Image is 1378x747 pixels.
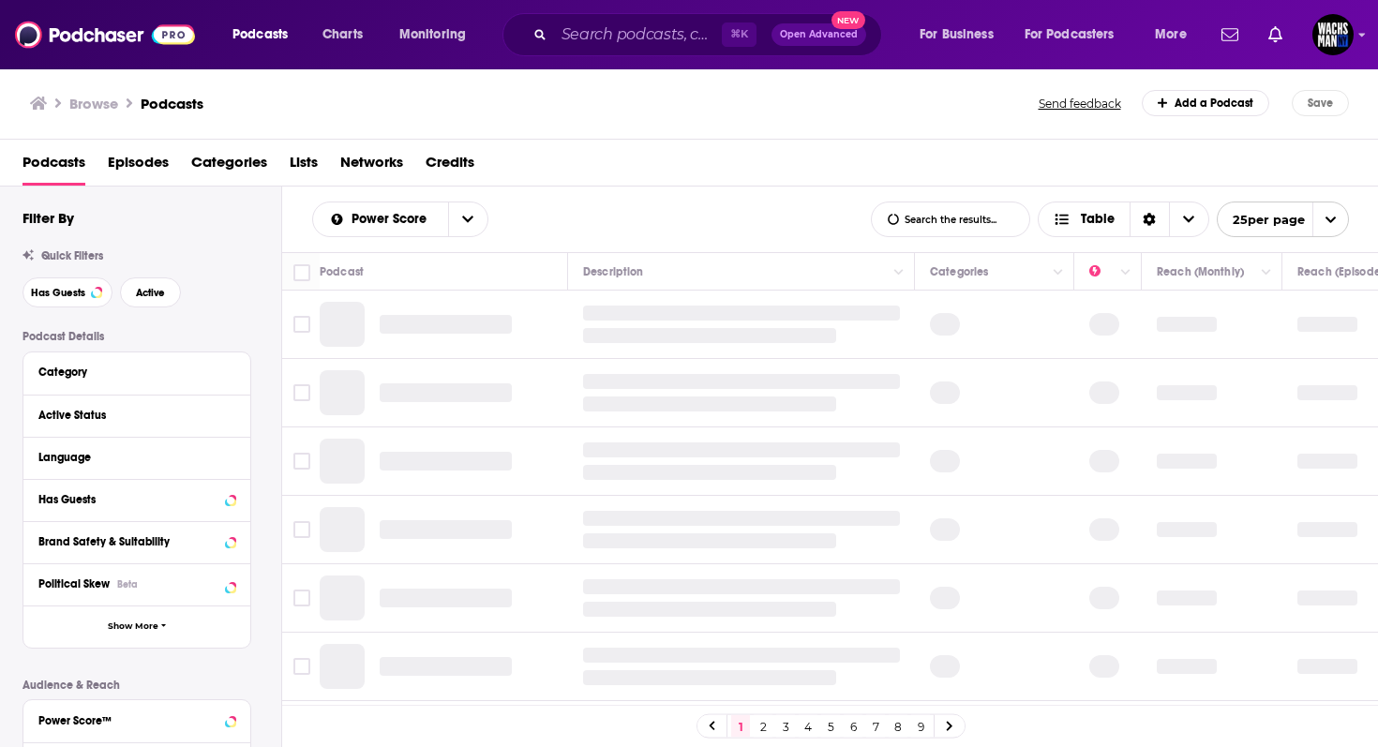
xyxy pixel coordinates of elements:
input: Search podcasts, credits, & more... [554,20,722,50]
div: Category [38,366,223,379]
span: Quick Filters [41,249,103,262]
a: Podcasts [22,147,85,186]
span: Has Guests [31,288,85,298]
button: Has Guests [38,487,235,511]
span: More [1155,22,1187,48]
span: Podcasts [232,22,288,48]
button: Category [38,360,235,383]
a: Credits [426,147,474,186]
span: Monitoring [399,22,466,48]
h3: Browse [69,95,118,112]
button: Column Actions [1047,261,1070,284]
a: Lists [290,147,318,186]
span: Table [1081,213,1115,226]
button: open menu [386,20,490,50]
a: Show notifications dropdown [1214,19,1246,51]
div: Brand Safety & Suitability [38,535,219,548]
a: Charts [310,20,374,50]
span: Toggle select row [293,316,310,333]
span: Toggle select row [293,521,310,538]
span: Open Advanced [780,30,858,39]
button: Brand Safety & Suitability [38,530,235,553]
button: open menu [219,20,312,50]
a: Networks [340,147,403,186]
a: Categories [191,147,267,186]
button: open menu [906,20,1017,50]
a: Show notifications dropdown [1261,19,1290,51]
button: Send feedback [1033,96,1127,112]
div: Beta [117,578,138,590]
div: Active Status [38,409,223,422]
div: Power Score [1089,261,1116,283]
button: Open AdvancedNew [771,23,866,46]
a: Add a Podcast [1142,90,1270,116]
a: 5 [821,715,840,738]
div: Search podcasts, credits, & more... [520,13,900,56]
a: 9 [911,715,930,738]
button: open menu [448,202,487,236]
span: For Podcasters [1025,22,1115,48]
h2: Filter By [22,209,74,227]
span: Toggle select row [293,384,310,401]
span: Charts [322,22,363,48]
span: Toggle select row [293,658,310,675]
a: 7 [866,715,885,738]
button: Has Guests [22,277,112,307]
button: Show profile menu [1312,14,1354,55]
a: 6 [844,715,862,738]
span: For Business [920,22,994,48]
img: Podchaser - Follow, Share and Rate Podcasts [15,17,195,52]
div: Categories [930,261,988,283]
button: Column Actions [888,261,910,284]
a: 4 [799,715,817,738]
div: Has Guests [38,493,219,506]
button: Save [1292,90,1349,116]
button: Column Actions [1115,261,1137,284]
a: Episodes [108,147,169,186]
div: Podcast [320,261,364,283]
button: open menu [1142,20,1210,50]
button: Show More [23,605,250,648]
div: Sort Direction [1130,202,1169,236]
button: open menu [1012,20,1142,50]
h2: Choose List sort [312,202,488,237]
div: Language [38,451,223,464]
a: 2 [754,715,772,738]
button: Active Status [38,403,235,426]
div: Description [583,261,643,283]
span: Toggle select row [293,590,310,606]
span: 25 per page [1218,205,1305,234]
button: Language [38,445,235,469]
a: 8 [889,715,907,738]
button: Active [120,277,181,307]
img: User Profile [1312,14,1354,55]
button: Political SkewBeta [38,572,235,595]
button: Choose View [1038,202,1209,237]
a: Podcasts [141,95,203,112]
button: Power Score™ [38,708,235,731]
span: Political Skew [38,577,110,590]
div: Power Score™ [38,714,219,727]
span: Power Score [352,213,433,226]
a: 1 [731,715,750,738]
button: open menu [1217,202,1349,237]
button: Column Actions [1255,261,1278,284]
span: Toggle select row [293,453,310,470]
a: 3 [776,715,795,738]
span: Show More [108,621,158,632]
button: open menu [313,213,448,226]
span: Active [136,288,165,298]
p: Podcast Details [22,330,251,343]
p: Audience & Reach [22,679,251,692]
div: Reach (Monthly) [1157,261,1244,283]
